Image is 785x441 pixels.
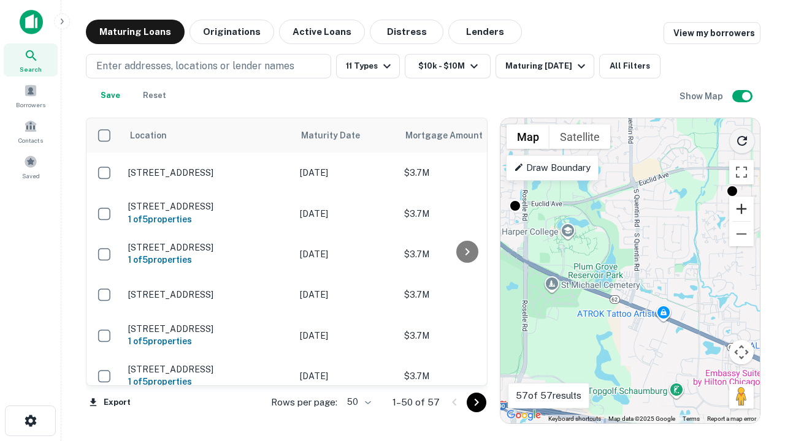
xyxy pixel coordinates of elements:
a: View my borrowers [664,22,760,44]
button: All Filters [599,54,661,78]
button: $10k - $10M [405,54,491,78]
button: Maturing Loans [86,20,185,44]
p: [STREET_ADDRESS] [128,167,288,178]
div: 0 0 [500,118,760,423]
p: [DATE] [300,166,392,179]
a: Open this area in Google Maps (opens a new window) [504,407,544,423]
button: 11 Types [336,54,400,78]
div: 50 [342,393,373,411]
p: [STREET_ADDRESS] [128,323,288,334]
p: 57 of 57 results [516,388,581,403]
button: Keyboard shortcuts [548,415,601,423]
a: Borrowers [4,79,58,112]
p: [STREET_ADDRESS] [128,242,288,253]
a: Contacts [4,115,58,148]
p: [DATE] [300,207,392,221]
span: Search [20,64,42,74]
span: Contacts [18,135,43,145]
a: Report a map error [707,415,756,422]
p: $3.7M [404,369,527,383]
p: [STREET_ADDRESS] [128,364,288,375]
p: [DATE] [300,247,392,261]
button: Go to next page [467,393,486,412]
p: $3.7M [404,329,527,342]
a: Search [4,43,58,77]
button: Show satellite imagery [549,124,610,149]
p: $3.7M [404,166,527,179]
button: Save your search to get updates of matches that match your search criteria. [91,83,130,108]
p: 1–50 of 57 [392,395,440,410]
button: Zoom in [729,197,754,221]
span: Maturity Date [301,128,376,143]
p: [DATE] [300,288,392,301]
h6: 1 of 5 properties [128,334,288,348]
button: Show street map [507,124,549,149]
th: Maturity Date [294,118,398,153]
span: Location [129,128,167,143]
p: [STREET_ADDRESS] [128,201,288,212]
button: Active Loans [279,20,365,44]
h6: Show Map [680,89,725,103]
button: Lenders [448,20,522,44]
button: Maturing [DATE] [496,54,594,78]
th: Mortgage Amount [398,118,533,153]
div: Maturing [DATE] [505,59,589,73]
h6: 1 of 5 properties [128,375,288,388]
p: $3.7M [404,207,527,221]
span: Mortgage Amount [405,128,499,143]
button: Reload search area [729,128,755,154]
th: Location [122,118,294,153]
h6: 1 of 5 properties [128,253,288,266]
button: Toggle fullscreen view [729,160,754,184]
p: Enter addresses, locations or lender names [96,59,294,73]
button: Export [86,393,134,412]
p: [STREET_ADDRESS] [128,289,288,300]
span: Borrowers [16,100,45,110]
p: Rows per page: [271,395,337,410]
p: Draw Boundary [514,160,591,175]
h6: 1 of 5 properties [128,213,288,226]
span: Map data ©2025 Google [608,415,675,422]
p: [DATE] [300,369,392,383]
button: Distress [370,20,443,44]
a: Saved [4,150,58,183]
button: Enter addresses, locations or lender names [86,54,331,78]
img: Google [504,407,544,423]
span: Saved [22,171,40,181]
button: Reset [135,83,174,108]
img: capitalize-icon.png [20,10,43,34]
a: Terms (opens in new tab) [683,415,700,422]
p: $3.7M [404,247,527,261]
p: $3.7M [404,288,527,301]
button: Originations [190,20,274,44]
button: Drag Pegman onto the map to open Street View [729,384,754,409]
button: Zoom out [729,222,754,246]
iframe: Chat Widget [724,304,785,363]
p: [DATE] [300,329,392,342]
